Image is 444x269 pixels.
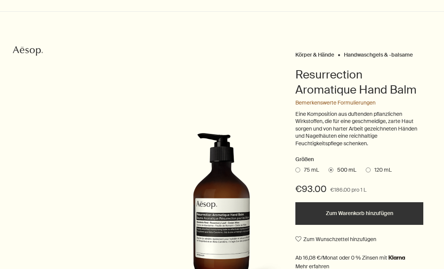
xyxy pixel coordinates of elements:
span: 120 mL [371,166,392,174]
span: €186.00 pro 1 L [330,186,366,195]
button: Zum Warenkorb hinzufügen - €93.00 [295,202,423,225]
a: Körper & Hände [295,51,334,55]
span: 500 mL [333,166,356,174]
span: €93.00 [295,183,327,195]
button: Zum Wunschzettel hinzufügen [295,232,376,246]
h2: Größen [295,155,423,164]
a: Handwaschgels & -balsame [344,51,413,55]
a: Aesop [11,43,45,60]
span: 75 mL [300,166,319,174]
p: Eine Komposition aus duftenden pflanzlichen Wirkstoffen, die für eine geschmeidige, zarte Haut so... [295,111,423,148]
h1: Resurrection Aromatique Hand Balm [295,67,423,97]
svg: Aesop [13,45,43,57]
